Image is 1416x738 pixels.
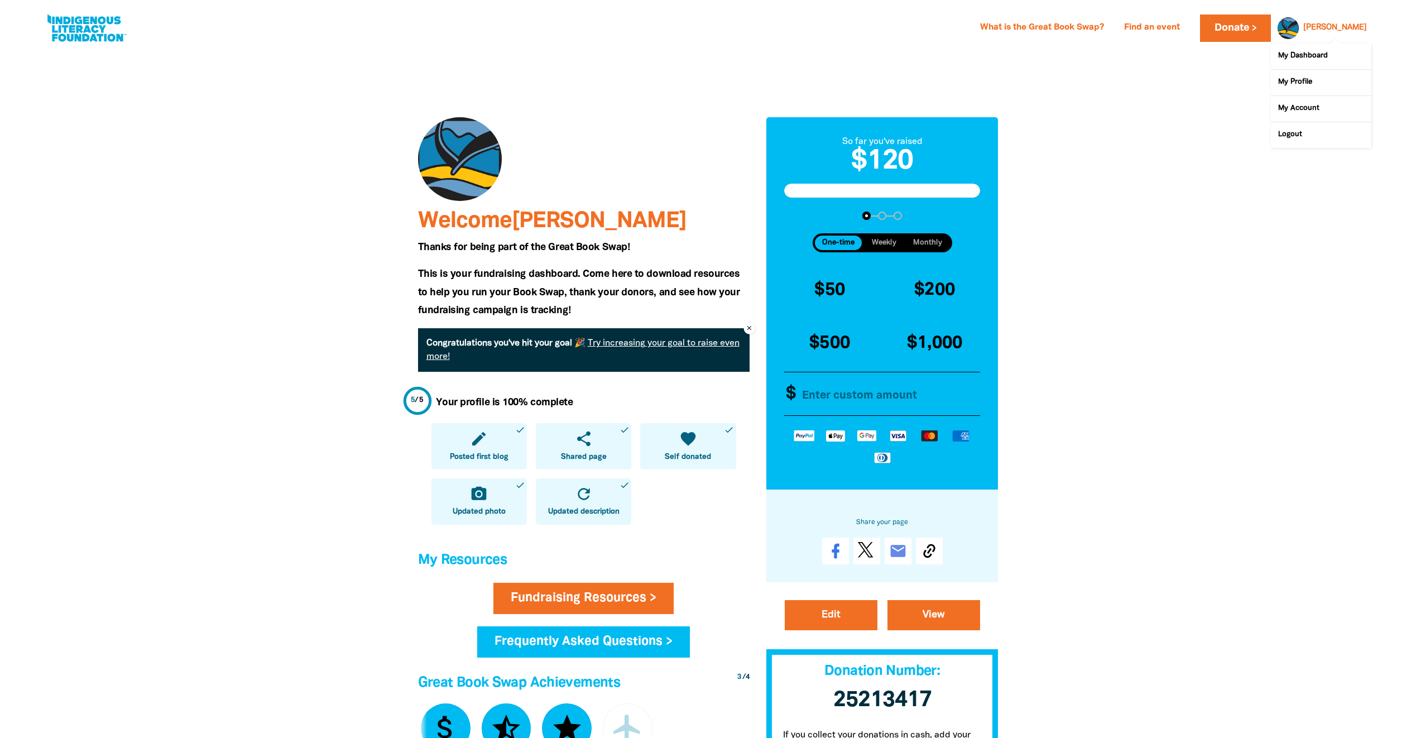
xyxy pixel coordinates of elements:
i: edit [470,430,488,448]
h4: Great Book Swap Achievements [418,672,750,694]
a: refreshUpdated descriptiondone [536,478,631,525]
span: Weekly [872,239,896,246]
button: Copy Link [916,538,943,564]
a: favoriteSelf donateddone [640,423,736,469]
a: email [885,538,911,564]
div: So far you've raised [784,135,981,148]
span: 5 [411,397,415,404]
a: My Account [1271,96,1371,122]
span: $1,000 [907,335,962,351]
a: Donate [1200,15,1270,42]
a: My Dashboard [1271,44,1371,69]
a: My Profile [1271,70,1371,95]
i: done [724,425,734,435]
i: camera_alt [470,485,488,503]
span: My Resources [418,554,507,567]
i: email [889,542,907,560]
div: Available payment methods [784,420,981,472]
a: camera_altUpdated photodone [431,478,527,525]
strong: Congratulations you've hit your goal 🎉 [426,339,585,347]
span: This is your fundraising dashboard. Come here to download resources to help you run your Book Swa... [418,270,740,315]
span: $ [780,372,796,415]
button: Weekly [864,236,904,250]
button: $1,000 [885,319,985,367]
a: Fundraising Resources > [493,583,674,614]
span: One-time [822,239,855,246]
a: Post [853,538,880,564]
a: Logout [1271,122,1371,148]
span: 25213417 [833,690,932,711]
span: Updated photo [453,506,506,517]
a: View [887,600,980,630]
button: Navigate to step 3 of 3 to enter your payment details [894,212,902,220]
a: Edit [785,600,877,630]
img: Visa logo [882,429,914,442]
button: $500 [780,319,880,367]
a: Find an event [1117,19,1187,37]
input: Enter custom amount [792,372,984,415]
h2: $120 [784,148,981,175]
span: Shared page [561,452,607,463]
a: Share [822,538,849,564]
span: Donation Number: [824,665,940,678]
span: Welcome [PERSON_NAME] [418,211,687,232]
span: Posted first blog [450,452,508,463]
span: 3 [737,674,741,681]
i: done [620,425,630,435]
div: / 4 [737,672,750,683]
button: One-time [815,236,862,250]
span: $500 [809,335,850,351]
h6: Share your page [784,516,981,529]
button: Navigate to step 1 of 3 to enter your donation amount [862,212,871,220]
i: close [746,323,753,334]
strong: Your profile is 100% complete [436,398,573,407]
i: done [620,480,630,490]
img: Paypal logo [789,429,820,442]
span: $50 [814,282,845,298]
span: $200 [914,282,955,298]
button: Monthly [906,236,950,250]
button: $200 [885,266,985,314]
img: Google Pay logo [851,429,882,442]
img: American Express logo [945,429,976,442]
img: Apple Pay logo [820,429,851,442]
a: What is the Great Book Swap? [973,19,1111,37]
span: Monthly [913,239,942,246]
div: / 5 [411,395,424,406]
i: share [575,430,593,448]
div: Donation frequency [813,233,952,252]
a: Frequently Asked Questions > [477,626,690,658]
span: Thanks for being part of the Great Book Swap! [418,243,630,252]
img: Diners Club logo [867,451,898,464]
i: done [515,480,525,490]
span: Updated description [548,506,620,517]
button: close [744,323,755,334]
a: editPosted first blogdone [431,423,527,469]
button: Navigate to step 2 of 3 to enter your details [878,212,886,220]
img: Mastercard logo [914,429,945,442]
a: shareShared pagedone [536,423,631,469]
button: $50 [780,266,880,314]
a: [PERSON_NAME] [1303,24,1367,32]
i: favorite [679,430,697,448]
i: refresh [575,485,593,503]
span: Self donated [665,452,711,463]
i: done [515,425,525,435]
